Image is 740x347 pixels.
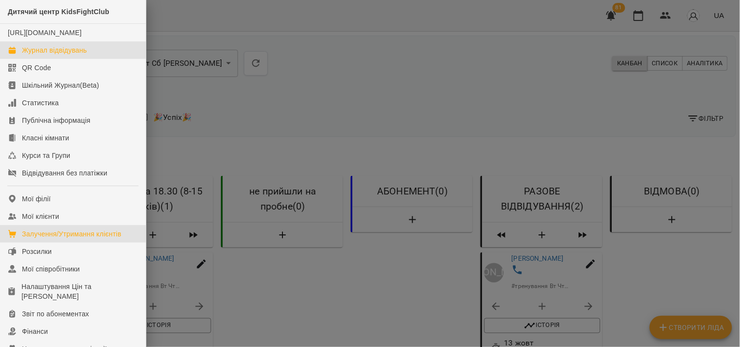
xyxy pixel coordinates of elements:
[22,116,90,125] div: Публічна інформація
[22,168,107,178] div: Відвідування без платіжки
[22,98,59,108] div: Статистика
[22,264,80,274] div: Мої співробітники
[22,247,52,256] div: Розсилки
[22,309,89,319] div: Звіт по абонементах
[22,45,87,55] div: Журнал відвідувань
[8,29,81,37] a: [URL][DOMAIN_NAME]
[21,282,138,301] div: Налаштування Цін та [PERSON_NAME]
[22,151,70,160] div: Курси та Групи
[22,327,48,336] div: Фінанси
[22,229,121,239] div: Залучення/Утримання клієнтів
[8,8,109,16] span: Дитячий центр KidsFightClub
[22,212,59,221] div: Мої клієнти
[22,80,99,90] div: Шкільний Журнал(Beta)
[22,194,51,204] div: Мої філії
[22,133,69,143] div: Класні кімнати
[22,63,51,73] div: QR Code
